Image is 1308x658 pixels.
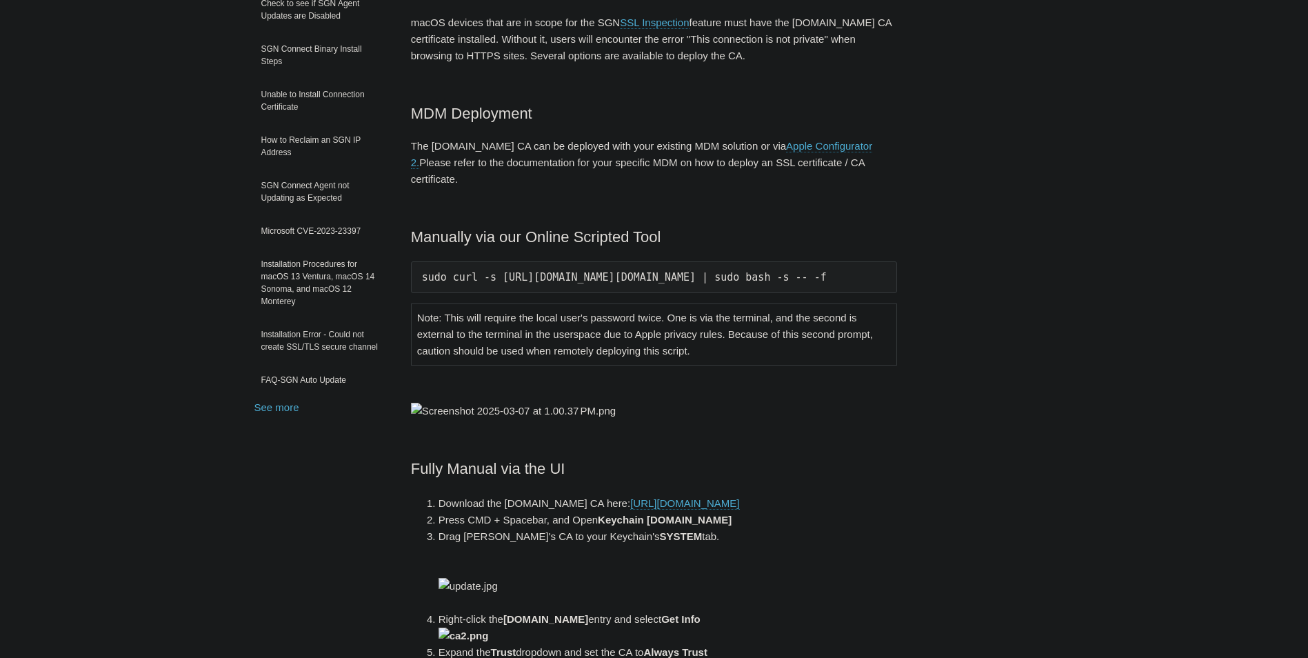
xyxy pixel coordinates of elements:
li: Download the [DOMAIN_NAME] CA here: [439,495,898,512]
li: Drag [PERSON_NAME]'s CA to your Keychain's tab. [439,528,898,611]
a: Installation Error - Could not create SSL/TLS secure channel [254,321,390,360]
strong: Keychain [DOMAIN_NAME] [598,514,732,526]
img: ca2.png [439,628,489,644]
strong: [DOMAIN_NAME] [503,613,588,625]
strong: Trust [491,646,516,658]
a: Installation Procedures for macOS 13 Ventura, macOS 14 Sonoma, and macOS 12 Monterey [254,251,390,315]
a: SGN Connect Binary Install Steps [254,36,390,74]
a: SSL Inspection [620,17,689,29]
a: FAQ-SGN Auto Update [254,367,390,393]
img: Screenshot 2025-03-07 at 1.00.37 PM.png [411,403,616,419]
a: [URL][DOMAIN_NAME] [630,497,739,510]
p: The [DOMAIN_NAME] CA can be deployed with your existing MDM solution or via Please refer to the d... [411,138,898,188]
img: update.jpg [439,578,498,595]
a: SGN Connect Agent not Updating as Expected [254,172,390,211]
strong: SYSTEM [660,530,703,542]
a: Microsoft CVE-2023-23397 [254,218,390,244]
h2: Manually via our Online Scripted Tool [411,225,898,249]
pre: sudo curl -s [URL][DOMAIN_NAME][DOMAIN_NAME] | sudo bash -s -- -f [411,261,898,293]
strong: Get Info [439,613,701,641]
td: Note: This will require the local user's password twice. One is via the terminal, and the second ... [411,304,897,366]
a: How to Reclaim an SGN IP Address [254,127,390,166]
h2: Fully Manual via the UI [411,457,898,481]
li: Right-click the entry and select [439,611,898,644]
p: macOS devices that are in scope for the SGN feature must have the [DOMAIN_NAME] CA certificate in... [411,14,898,64]
a: See more [254,401,299,413]
a: Unable to Install Connection Certificate [254,81,390,120]
a: Apple Configurator 2. [411,140,872,169]
h2: MDM Deployment [411,101,898,126]
li: Press CMD + Spacebar, and Open [439,512,898,528]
